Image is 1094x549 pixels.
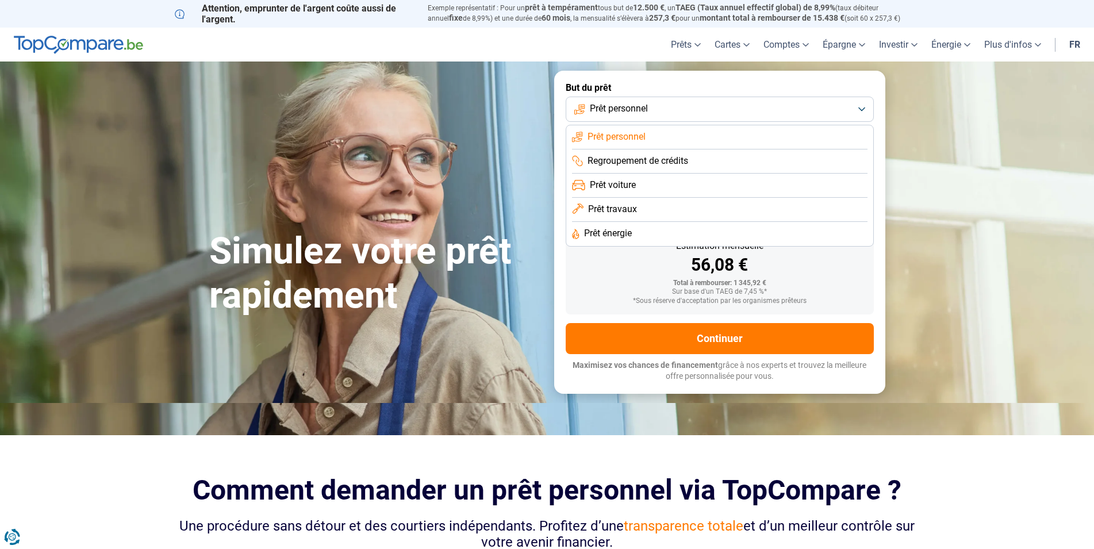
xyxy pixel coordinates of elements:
div: Estimation mensuelle [575,241,865,251]
span: prêt à tempérament [525,3,598,12]
p: Exemple représentatif : Pour un tous but de , un (taux débiteur annuel de 8,99%) et une durée de ... [428,3,920,24]
span: montant total à rembourser de 15.438 € [700,13,845,22]
a: Comptes [757,28,816,62]
a: Plus d'infos [977,28,1048,62]
div: 56,08 € [575,256,865,274]
div: Total à rembourser: 1 345,92 € [575,279,865,287]
a: Investir [872,28,924,62]
h2: Comment demander un prêt personnel via TopCompare ? [175,474,920,506]
span: 60 mois [542,13,570,22]
span: Regroupement de crédits [588,155,688,167]
a: Énergie [924,28,977,62]
span: 12.500 € [633,3,665,12]
span: Prêt travaux [588,203,637,216]
span: Maximisez vos chances de financement [573,360,718,370]
button: Continuer [566,323,874,354]
div: *Sous réserve d'acceptation par les organismes prêteurs [575,297,865,305]
span: TAEG (Taux annuel effectif global) de 8,99% [675,3,835,12]
p: grâce à nos experts et trouvez la meilleure offre personnalisée pour vous. [566,360,874,382]
p: Attention, emprunter de l'argent coûte aussi de l'argent. [175,3,414,25]
h1: Simulez votre prêt rapidement [209,229,540,318]
a: fr [1062,28,1087,62]
button: Prêt personnel [566,97,874,122]
span: transparence totale [624,518,743,534]
a: Cartes [708,28,757,62]
span: Prêt personnel [588,130,646,143]
span: Prêt voiture [590,179,636,191]
span: Prêt personnel [590,102,648,115]
img: TopCompare [14,36,143,54]
a: Prêts [664,28,708,62]
a: Épargne [816,28,872,62]
span: 257,3 € [649,13,675,22]
div: Sur base d'un TAEG de 7,45 %* [575,288,865,296]
span: fixe [449,13,463,22]
label: But du prêt [566,82,874,93]
span: Prêt énergie [584,227,632,240]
